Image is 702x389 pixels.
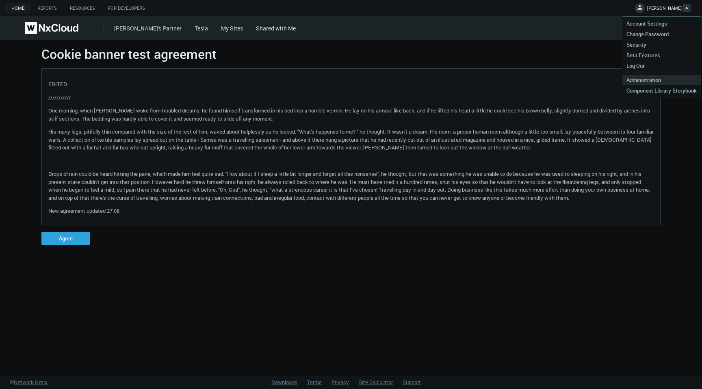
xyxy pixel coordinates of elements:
[14,378,48,386] span: Network Optix
[48,94,654,102] p: ///////////
[221,24,243,32] a: My Sites
[31,3,63,13] a: Reports
[622,29,701,39] a: Change Password
[331,378,349,386] a: Privacy
[622,85,701,96] a: Component Library Storybook
[48,207,654,215] p: New agreement updated 27.08
[195,24,208,32] a: Tesla
[271,378,297,386] a: Downloads
[41,232,90,245] button: Agree
[622,76,665,84] span: Administration
[48,157,654,165] p: 𓆣𓆣𓆣𓆣𓆣𓆣𓆣𓆣𓆣𓆣𓆣𓆣𓆣𓆣𓆣𓆣𓆣𓆣𓆣𓆣𓆣𓆣𓆣𓆣𓆣𓆣𓆣𓆣𓆣𓆣𓆣𓆣𓆣𓆣𓆣𓆣𓆣𓆣𓆣𓆣𓆣𓆣𓆣𓆣𓆣𓆣𓆣𓆣𓆣𓆣𓆣𓆣𓆣𓆣𓆣𓆣𓆣𓆣𓆣𓆣𓆣𓆣𓆣𓆣𓆣𓆣𓆣𓆣𓆣𓆣𓆣𓆣𓆣𓆣𓆣𓆣𓆣𓆣𓆣𓆣𓆣𓆣𓆣𓆣𓆣𓆣𓆣𓆣𓆣𓆣𓆣𓆣𓆣𓆣𓆣𓆣𓆣...
[63,3,102,13] a: Resources
[622,30,673,38] span: Change Password
[403,378,421,386] a: Support
[48,170,654,202] p: Drops of rain could be heard hitting the pane, which made him feel quite sad. "How about if I sle...
[10,378,48,387] a: ©Network Optix
[114,24,182,32] a: [PERSON_NAME]'s Partner
[622,50,701,61] a: Beta Features
[622,20,671,27] span: Account Settings
[256,24,296,32] a: Shared with Me
[622,18,701,29] a: Account Settings
[622,41,650,48] span: Security
[622,62,649,69] span: Log Out
[622,75,701,85] a: Administration
[622,39,701,50] a: Security
[48,107,654,123] p: One morning, when [PERSON_NAME] woke from troubled dreams, he found himself transformed in his be...
[5,3,31,13] a: Home
[102,3,152,13] a: For Developers
[359,378,393,386] a: Site Calculator
[622,52,664,59] span: Beta Features
[48,80,654,89] p: EDITED
[622,87,701,94] span: Component Library Storybook
[25,22,78,34] img: Nx Cloud logo
[41,46,661,62] h1: Cookie banner test agreement
[307,378,322,386] a: Terms
[48,128,654,152] p: His many legs, pitifully thin compared with the size of the rest of him, waved about helplessly a...
[647,5,682,14] span: [PERSON_NAME]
